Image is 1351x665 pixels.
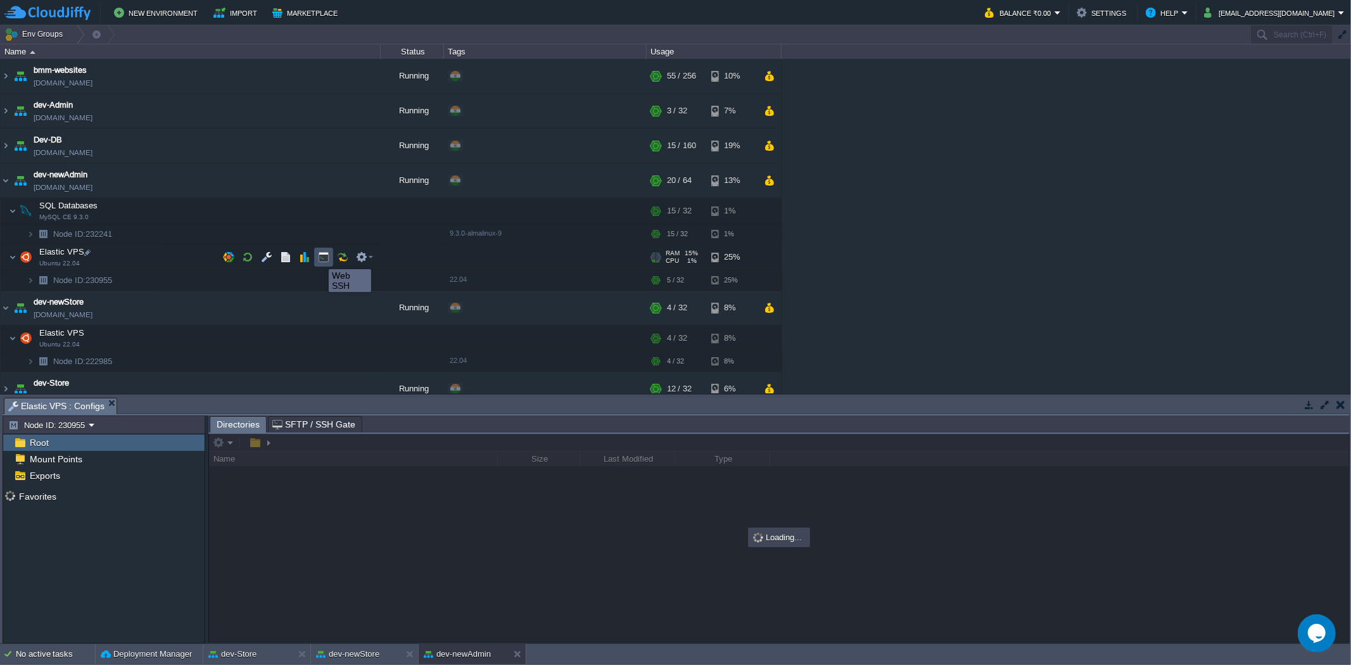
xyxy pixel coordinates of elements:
[272,417,355,432] span: SFTP / SSH Gate
[445,44,646,59] div: Tags
[667,163,692,198] div: 20 / 64
[684,257,697,265] span: 1%
[17,198,35,224] img: AMDAwAAAACH5BAEAAAAALAAAAAABAAEAAAICRAEAOw==
[34,224,52,244] img: AMDAwAAAACH5BAEAAAAALAAAAAABAAEAAAICRAEAOw==
[711,163,752,198] div: 13%
[381,291,444,325] div: Running
[27,224,34,244] img: AMDAwAAAACH5BAEAAAAALAAAAAABAAEAAAICRAEAOw==
[11,129,29,163] img: AMDAwAAAACH5BAEAAAAALAAAAAABAAEAAAICRAEAOw==
[667,326,687,351] div: 4 / 32
[17,244,35,270] img: AMDAwAAAACH5BAEAAAAALAAAAAABAAEAAAICRAEAOw==
[16,644,95,664] div: No active tasks
[39,213,89,221] span: MySQL CE 9.3.0
[9,326,16,351] img: AMDAwAAAACH5BAEAAAAALAAAAAABAAEAAAICRAEAOw==
[711,129,752,163] div: 19%
[34,64,87,77] a: bmm-websites
[381,129,444,163] div: Running
[213,5,261,20] button: Import
[8,398,105,414] span: Elastic VPS : Configs
[711,326,752,351] div: 8%
[38,247,86,256] a: Elastic VPSUbuntu 22.04
[711,270,752,290] div: 25%
[11,163,29,198] img: AMDAwAAAACH5BAEAAAAALAAAAAABAAEAAAICRAEAOw==
[11,291,29,325] img: AMDAwAAAACH5BAEAAAAALAAAAAABAAEAAAICRAEAOw==
[985,5,1055,20] button: Balance ₹0.00
[101,648,192,661] button: Deployment Manager
[34,270,52,290] img: AMDAwAAAACH5BAEAAAAALAAAAAABAAEAAAICRAEAOw==
[381,372,444,406] div: Running
[34,134,62,146] a: Dev-DB
[667,59,696,93] div: 55 / 256
[52,275,114,286] span: 230955
[27,453,84,465] a: Mount Points
[9,244,16,270] img: AMDAwAAAACH5BAEAAAAALAAAAAABAAEAAAICRAEAOw==
[217,417,260,433] span: Directories
[4,5,91,21] img: CloudJiffy
[27,351,34,371] img: AMDAwAAAACH5BAEAAAAALAAAAAABAAEAAAICRAEAOw==
[27,270,34,290] img: AMDAwAAAACH5BAEAAAAALAAAAAABAAEAAAICRAEAOw==
[52,229,114,239] a: Node ID:232241
[450,229,502,237] span: 9.3.0-almalinux-9
[27,470,62,481] a: Exports
[34,377,69,389] a: dev-Store
[34,389,92,402] span: [DOMAIN_NAME]
[11,94,29,128] img: AMDAwAAAACH5BAEAAAAALAAAAAABAAEAAAICRAEAOw==
[711,372,752,406] div: 6%
[38,246,86,257] span: Elastic VPS
[34,168,87,181] a: dev-newAdmin
[1,94,11,128] img: AMDAwAAAACH5BAEAAAAALAAAAAABAAEAAAICRAEAOw==
[39,341,80,348] span: Ubuntu 22.04
[667,351,684,371] div: 4 / 32
[9,198,16,224] img: AMDAwAAAACH5BAEAAAAALAAAAAABAAEAAAICRAEAOw==
[52,356,114,367] a: Node ID:222985
[34,181,92,194] span: [DOMAIN_NAME]
[666,250,680,257] span: RAM
[1,372,11,406] img: AMDAwAAAACH5BAEAAAAALAAAAAABAAEAAAICRAEAOw==
[711,291,752,325] div: 8%
[11,372,29,406] img: AMDAwAAAACH5BAEAAAAALAAAAAABAAEAAAICRAEAOw==
[667,224,688,244] div: 15 / 32
[16,491,58,502] a: Favorites
[711,351,752,371] div: 8%
[685,250,698,257] span: 15%
[381,59,444,93] div: Running
[38,328,86,338] a: Elastic VPSUbuntu 22.04
[1,44,380,59] div: Name
[208,648,257,661] button: dev-Store
[38,327,86,338] span: Elastic VPS
[53,357,86,366] span: Node ID:
[667,129,696,163] div: 15 / 160
[711,94,752,128] div: 7%
[11,59,29,93] img: AMDAwAAAACH5BAEAAAAALAAAAAABAAEAAAICRAEAOw==
[272,5,341,20] button: Marketplace
[381,44,443,59] div: Status
[34,99,73,111] a: dev-Admin
[316,648,379,661] button: dev-newStore
[34,296,84,308] a: dev-newStore
[647,44,781,59] div: Usage
[53,229,86,239] span: Node ID:
[667,94,687,128] div: 3 / 32
[424,648,491,661] button: dev-newAdmin
[1,163,11,198] img: AMDAwAAAACH5BAEAAAAALAAAAAABAAEAAAICRAEAOw==
[1204,5,1338,20] button: [EMAIL_ADDRESS][DOMAIN_NAME]
[39,260,80,267] span: Ubuntu 22.04
[332,270,368,291] div: Web SSH
[711,59,752,93] div: 10%
[114,5,201,20] button: New Environment
[1,291,11,325] img: AMDAwAAAACH5BAEAAAAALAAAAAABAAEAAAICRAEAOw==
[34,111,92,124] span: [DOMAIN_NAME]
[749,529,809,546] div: Loading...
[38,200,99,211] span: SQL Databases
[450,357,467,364] span: 22.04
[38,201,99,210] a: SQL DatabasesMySQL CE 9.3.0
[27,437,51,448] span: Root
[1298,614,1338,652] iframe: chat widget
[381,163,444,198] div: Running
[53,275,86,285] span: Node ID:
